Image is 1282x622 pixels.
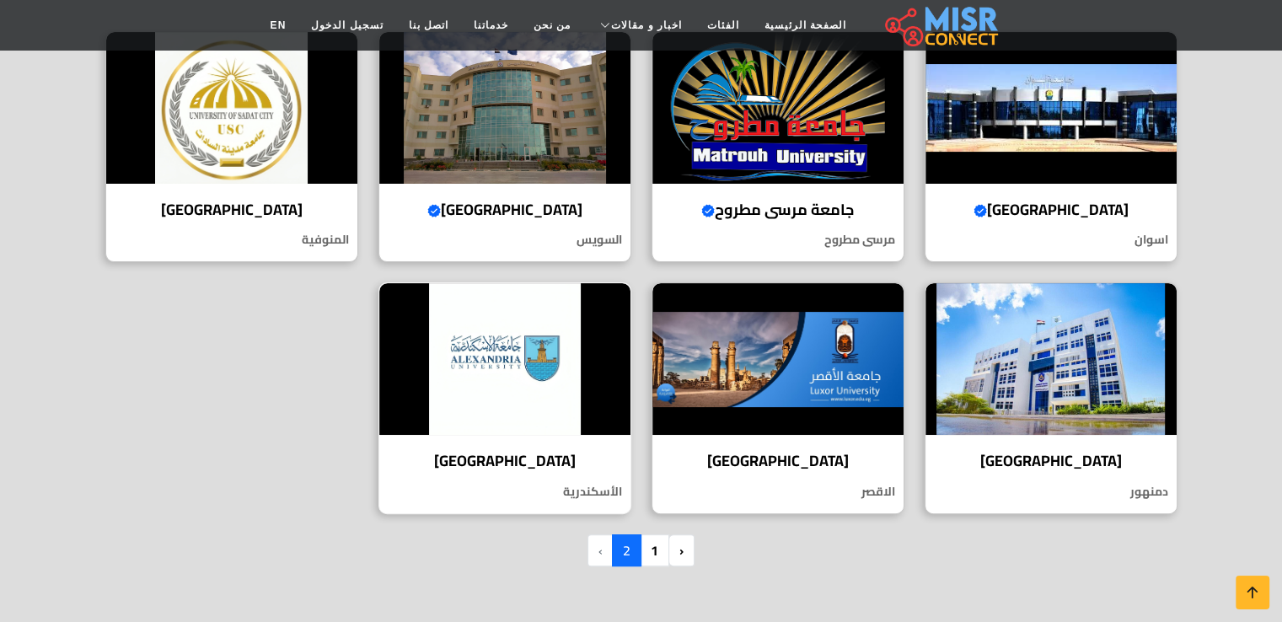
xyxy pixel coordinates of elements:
[521,9,583,41] a: من نحن
[641,282,915,514] a: جامعة الأقصر [GEOGRAPHIC_DATA] الاقصر
[258,9,299,41] a: EN
[668,534,695,566] a: pagination.previous
[106,32,357,184] img: جامعة مدينة السادات
[583,9,695,41] a: اخبار و مقالات
[641,31,915,263] a: جامعة مرسى مطروح جامعة مرسى مطروح مرسى مطروح
[915,282,1188,514] a: جامعة دمنهور [GEOGRAPHIC_DATA] دمنهور
[640,534,669,566] a: 1
[95,31,368,263] a: جامعة مدينة السادات [GEOGRAPHIC_DATA] المنوفية
[392,452,618,470] h4: [GEOGRAPHIC_DATA]
[695,9,752,41] a: الفئات
[925,231,1177,249] p: اسوان
[379,283,630,435] img: جامعة الإسكندرية
[396,9,461,41] a: اتصل بنا
[885,4,998,46] img: main.misr_connect
[427,204,441,217] svg: Verified account
[915,31,1188,263] a: جامعة أسوان [GEOGRAPHIC_DATA] اسوان
[379,32,630,184] img: جامعة السويس
[925,483,1177,501] p: دمنهور
[368,282,641,514] a: جامعة الإسكندرية [GEOGRAPHIC_DATA] الأسكندرية
[379,483,630,501] p: الأسكندرية
[392,201,618,219] h4: [GEOGRAPHIC_DATA]
[106,231,357,249] p: المنوفية
[652,32,904,184] img: جامعة مرسى مطروح
[119,201,345,219] h4: [GEOGRAPHIC_DATA]
[925,283,1177,435] img: جامعة دمنهور
[938,201,1164,219] h4: [GEOGRAPHIC_DATA]
[652,231,904,249] p: مرسى مطروح
[588,534,613,566] li: pagination.next
[611,18,682,33] span: اخبار و مقالات
[938,452,1164,470] h4: [GEOGRAPHIC_DATA]
[461,9,521,41] a: خدماتنا
[701,204,715,217] svg: Verified account
[652,283,904,435] img: جامعة الأقصر
[652,483,904,501] p: الاقصر
[665,201,891,219] h4: جامعة مرسى مطروح
[368,31,641,263] a: جامعة السويس [GEOGRAPHIC_DATA] السويس
[612,534,641,566] span: 2
[665,452,891,470] h4: [GEOGRAPHIC_DATA]
[379,231,630,249] p: السويس
[752,9,859,41] a: الصفحة الرئيسية
[925,32,1177,184] img: جامعة أسوان
[974,204,987,217] svg: Verified account
[298,9,395,41] a: تسجيل الدخول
